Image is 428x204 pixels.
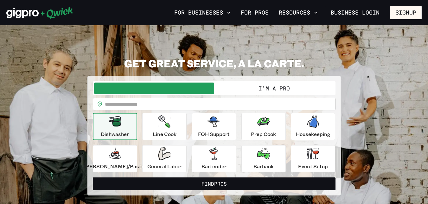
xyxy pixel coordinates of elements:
button: I'm a Business [94,83,214,94]
button: [PERSON_NAME]/Pastry [93,145,137,172]
button: Barback [241,145,286,172]
button: For Businesses [172,7,233,18]
p: General Labor [147,163,182,170]
p: Dishwasher [101,130,129,138]
h2: GET GREAT SERVICE, A LA CARTE. [87,57,341,70]
a: For Pros [238,7,271,18]
p: Line Cook [153,130,176,138]
p: [PERSON_NAME]/Pastry [84,163,146,170]
p: Barback [253,163,274,170]
button: Signup [390,6,422,19]
p: Event Setup [298,163,328,170]
button: FOH Support [192,113,236,140]
button: Dishwasher [93,113,137,140]
button: Prep Cook [241,113,286,140]
p: Housekeeping [296,130,330,138]
p: Bartender [201,163,227,170]
a: Business Login [325,6,385,19]
button: General Labor [142,145,187,172]
p: FOH Support [198,130,230,138]
button: Event Setup [291,145,335,172]
button: Bartender [192,145,236,172]
button: Resources [276,7,320,18]
p: Prep Cook [251,130,276,138]
button: I'm a Pro [214,83,334,94]
button: FindPros [93,177,335,190]
button: Line Cook [142,113,187,140]
button: Housekeeping [291,113,335,140]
